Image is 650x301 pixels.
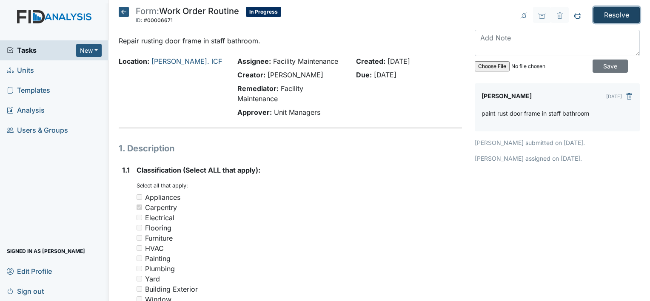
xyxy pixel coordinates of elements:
[7,264,52,278] span: Edit Profile
[145,284,198,294] div: Building Exterior
[237,57,271,65] strong: Assignee:
[122,165,130,175] label: 1.1
[237,108,272,116] strong: Approver:
[475,154,640,163] p: [PERSON_NAME] assigned on [DATE].
[606,94,622,99] small: [DATE]
[7,284,44,298] span: Sign out
[593,60,628,73] input: Save
[145,253,171,264] div: Painting
[137,166,260,174] span: Classification (Select ALL that apply):
[145,213,174,223] div: Electrical
[137,225,142,230] input: Flooring
[273,57,338,65] span: Facility Maintenance
[119,142,462,155] h1: 1. Description
[145,243,164,253] div: HVAC
[137,235,142,241] input: Furniture
[137,182,188,189] small: Select all that apply:
[137,194,142,200] input: Appliances
[482,90,532,102] label: [PERSON_NAME]
[137,204,142,210] input: Carpentry
[144,17,173,23] span: #00006671
[145,264,175,274] div: Plumbing
[7,64,34,77] span: Units
[119,57,149,65] strong: Location:
[237,71,265,79] strong: Creator:
[76,44,102,57] button: New
[268,71,323,79] span: [PERSON_NAME]
[145,274,160,284] div: Yard
[137,256,142,261] input: Painting
[356,71,372,79] strong: Due:
[137,215,142,220] input: Electrical
[7,124,68,137] span: Users & Groups
[145,223,171,233] div: Flooring
[145,192,180,202] div: Appliances
[137,286,142,292] input: Building Exterior
[119,36,462,46] p: Repair rusting door frame in staff bathroom.
[7,244,85,258] span: Signed in as [PERSON_NAME]
[151,57,222,65] a: [PERSON_NAME]. ICF
[356,57,385,65] strong: Created:
[7,45,76,55] a: Tasks
[7,104,45,117] span: Analysis
[136,17,143,23] span: ID:
[7,84,50,97] span: Templates
[374,71,396,79] span: [DATE]
[482,109,589,118] p: paint rust door frame in staff bathroom
[475,138,640,147] p: [PERSON_NAME] submitted on [DATE].
[388,57,410,65] span: [DATE]
[145,202,177,213] div: Carpentry
[136,6,159,16] span: Form:
[145,233,173,243] div: Furniture
[137,276,142,281] input: Yard
[246,7,281,17] span: In Progress
[274,108,320,116] span: Unit Managers
[136,7,239,26] div: Work Order Routine
[593,7,640,23] input: Resolve
[237,84,279,93] strong: Remediator:
[137,266,142,271] input: Plumbing
[137,245,142,251] input: HVAC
